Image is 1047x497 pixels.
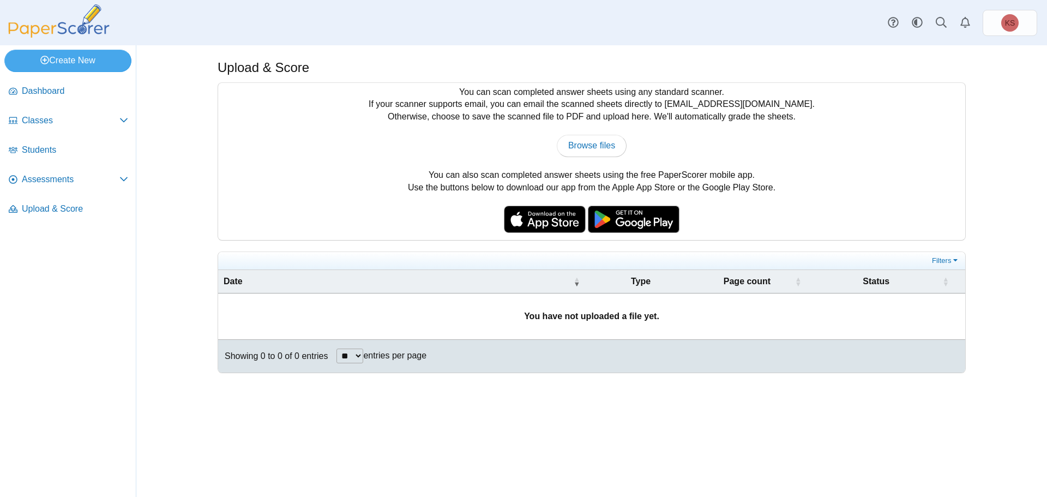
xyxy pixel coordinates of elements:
span: Upload & Score [22,203,128,215]
span: Classes [22,115,119,127]
span: Status [812,276,940,288]
a: PaperScorer [4,30,113,39]
span: Page count : Activate to sort [795,276,801,287]
a: Assessments [4,167,133,193]
span: Dashboard [22,85,128,97]
a: Classes [4,108,133,134]
img: google-play-badge.png [588,206,679,233]
a: Dashboard [4,79,133,105]
a: Browse files [557,135,627,157]
span: Date [224,276,571,288]
span: Students [22,144,128,156]
div: You can scan completed answer sheets using any standard scanner. If your scanner supports email, ... [218,83,965,240]
span: Type [591,276,691,288]
span: Status : Activate to sort [942,276,949,287]
h1: Upload & Score [218,58,309,77]
div: Showing 0 to 0 of 0 entries [218,340,328,373]
span: Assessments [22,173,119,185]
span: Date : Activate to remove sorting [574,276,580,287]
a: Students [4,137,133,164]
span: Karen Stein [1001,14,1019,32]
span: Page count [701,276,792,288]
img: apple-store-badge.svg [504,206,586,233]
a: Alerts [953,11,977,35]
a: Filters [929,255,962,266]
b: You have not uploaded a file yet. [524,312,659,321]
span: Browse files [568,141,615,150]
a: Create New [4,50,131,71]
a: Upload & Score [4,196,133,223]
label: entries per page [363,351,426,360]
img: PaperScorer [4,4,113,38]
span: Karen Stein [1005,19,1015,27]
a: Karen Stein [983,10,1037,36]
